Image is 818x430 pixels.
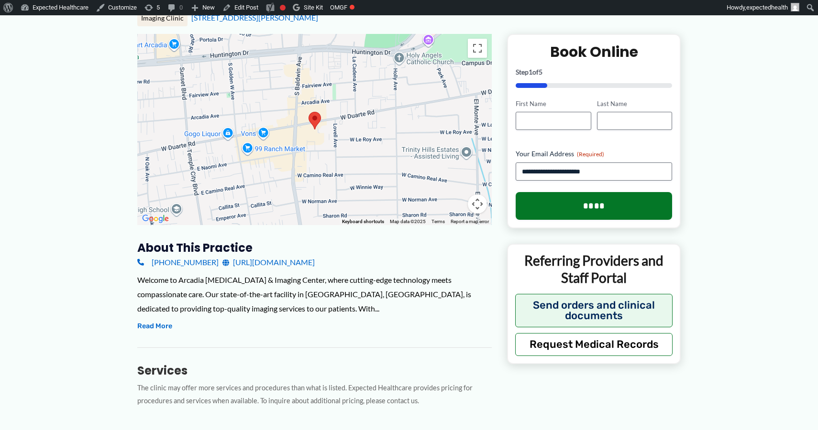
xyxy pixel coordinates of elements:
[468,194,487,214] button: Map camera controls
[137,382,492,408] p: The clinic may offer more services and procedures than what is listed. Expected Healthcare provid...
[191,13,318,22] a: [STREET_ADDRESS][PERSON_NAME]
[137,240,492,255] h3: About this practice
[431,219,445,224] a: Terms (opens in new tab)
[280,5,286,11] div: Focus keyphrase not set
[516,99,591,108] label: First Name
[137,321,172,332] button: Read More
[390,219,426,224] span: Map data ©2025
[516,69,672,75] p: Step of
[577,150,604,158] span: (Required)
[539,68,542,76] span: 5
[515,252,673,287] p: Referring Providers and Staff Portal
[342,218,384,225] button: Keyboard shortcuts
[515,294,673,327] button: Send orders and clinical documents
[140,213,171,225] a: Open this area in Google Maps (opens a new window)
[304,4,323,11] span: Site Kit
[746,4,788,11] span: expectedhealth
[137,10,188,26] div: Imaging Clinic
[515,333,673,356] button: Request Medical Records
[529,68,532,76] span: 1
[222,255,315,269] a: [URL][DOMAIN_NAME]
[137,255,219,269] a: [PHONE_NUMBER]
[597,99,672,108] label: Last Name
[137,273,492,315] div: Welcome to Arcadia [MEDICAL_DATA] & Imaging Center, where cutting-edge technology meets compassio...
[468,39,487,58] button: Toggle fullscreen view
[451,219,489,224] a: Report a map error
[516,149,672,159] label: Your Email Address
[137,363,492,378] h3: Services
[140,213,171,225] img: Google
[516,43,672,61] h2: Book Online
